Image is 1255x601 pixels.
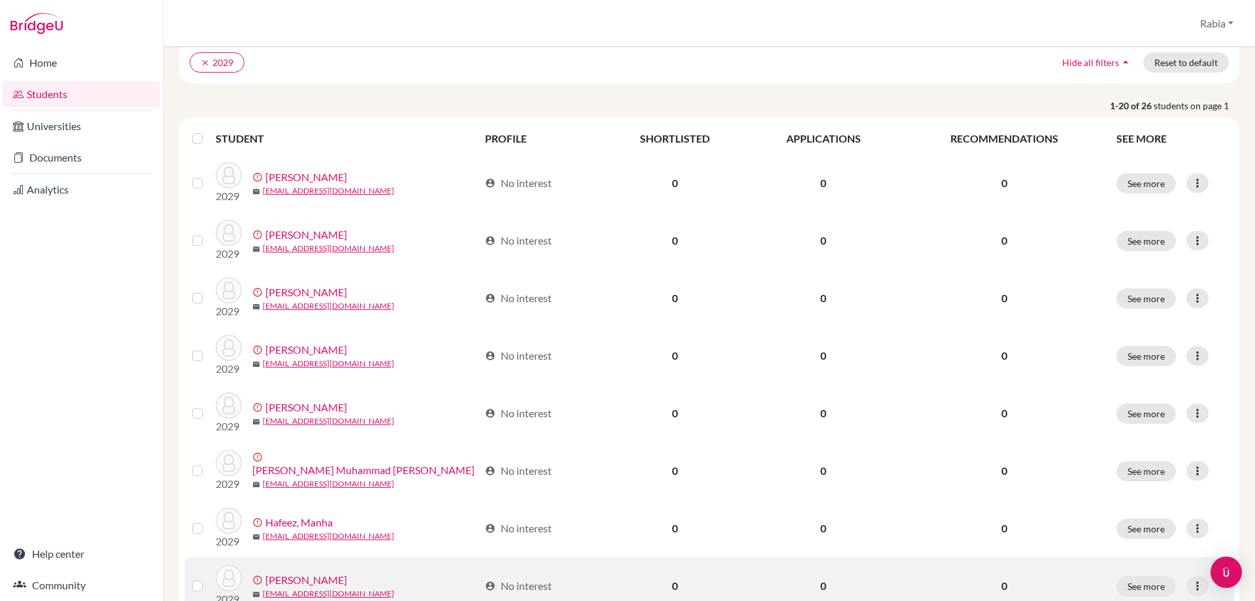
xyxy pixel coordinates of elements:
a: [EMAIL_ADDRESS][DOMAIN_NAME] [263,588,394,600]
span: mail [252,245,260,253]
td: 0 [603,212,747,269]
a: Community [3,572,160,598]
span: mail [252,481,260,489]
button: See more [1116,173,1176,194]
span: error_outline [252,575,265,585]
img: Chaudhry, Abdullah [216,392,242,419]
a: [PERSON_NAME] [265,572,347,588]
button: clear2029 [190,52,244,73]
th: RECOMMENDATIONS [900,123,1109,154]
td: 0 [747,500,899,557]
button: See more [1116,288,1176,309]
img: Asad, Nael [216,277,242,303]
p: 2029 [216,534,242,549]
span: error_outline [252,230,265,240]
button: See more [1116,346,1176,366]
span: mail [252,188,260,196]
i: clear [201,58,210,67]
img: Bilal , Abdul [216,335,242,361]
span: error_outline [252,452,265,462]
p: 0 [908,290,1101,306]
div: No interest [485,348,552,364]
img: Hafeez, Manha [216,507,242,534]
td: 0 [747,154,899,212]
span: mail [252,360,260,368]
td: 0 [747,212,899,269]
span: account_circle [485,408,495,419]
th: APPLICATIONS [747,123,899,154]
p: 0 [908,348,1101,364]
div: No interest [485,233,552,249]
p: 2029 [216,303,242,319]
th: SHORTLISTED [603,123,747,154]
span: account_circle [485,235,495,246]
span: Hide all filters [1062,57,1119,68]
th: SEE MORE [1109,123,1234,154]
span: mail [252,533,260,541]
img: Ahmad , Ismail [216,220,242,246]
a: Documents [3,145,160,171]
a: [PERSON_NAME] [265,400,347,415]
strong: 1-20 of 26 [1110,99,1154,112]
p: 2029 [216,419,242,434]
td: 0 [747,327,899,385]
td: 0 [603,385,747,442]
p: 0 [908,578,1101,594]
div: No interest [485,578,552,594]
span: students on page 1 [1154,99,1239,112]
p: 0 [908,175,1101,191]
span: error_outline [252,517,265,528]
a: [PERSON_NAME] [265,227,347,243]
i: arrow_drop_up [1119,56,1132,69]
button: See more [1116,461,1176,481]
span: error_outline [252,402,265,413]
a: [EMAIL_ADDRESS][DOMAIN_NAME] [263,185,394,197]
span: account_circle [485,581,495,591]
a: [EMAIL_ADDRESS][DOMAIN_NAME] [263,358,394,369]
div: No interest [485,290,552,306]
a: Hafeez, Manha [265,515,333,530]
p: 2029 [216,361,242,377]
a: Universities [3,113,160,139]
a: Home [3,50,160,76]
td: 0 [747,269,899,327]
td: 0 [747,442,899,500]
td: 0 [747,385,899,442]
span: mail [252,591,260,598]
p: 0 [908,405,1101,421]
button: See more [1116,576,1176,596]
img: Iftikhar , Ibrahim [216,565,242,591]
span: account_circle [485,293,495,303]
p: 0 [908,463,1101,479]
a: Students [3,81,160,107]
a: [PERSON_NAME] [265,284,347,300]
div: Open Intercom Messenger [1211,557,1242,588]
p: 0 [908,521,1101,536]
td: 0 [603,154,747,212]
th: STUDENT [216,123,477,154]
td: 0 [603,327,747,385]
div: No interest [485,175,552,191]
span: mail [252,303,260,311]
p: 0 [908,233,1101,249]
button: See more [1116,404,1176,424]
span: error_outline [252,172,265,182]
a: Analytics [3,177,160,203]
td: 0 [603,269,747,327]
div: No interest [485,405,552,421]
span: mail [252,418,260,426]
th: PROFILE [477,123,603,154]
a: [PERSON_NAME] Muhammad [PERSON_NAME] [252,462,475,478]
span: account_circle [485,351,495,361]
p: 2029 [216,476,242,492]
button: See more [1116,231,1176,251]
a: [EMAIL_ADDRESS][DOMAIN_NAME] [263,300,394,312]
a: [PERSON_NAME] [265,342,347,358]
div: No interest [485,521,552,536]
div: No interest [485,463,552,479]
a: [EMAIL_ADDRESS][DOMAIN_NAME] [263,530,394,542]
span: account_circle [485,178,495,188]
button: Hide all filtersarrow_drop_up [1051,52,1143,73]
span: error_outline [252,287,265,298]
p: 2029 [216,246,242,262]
